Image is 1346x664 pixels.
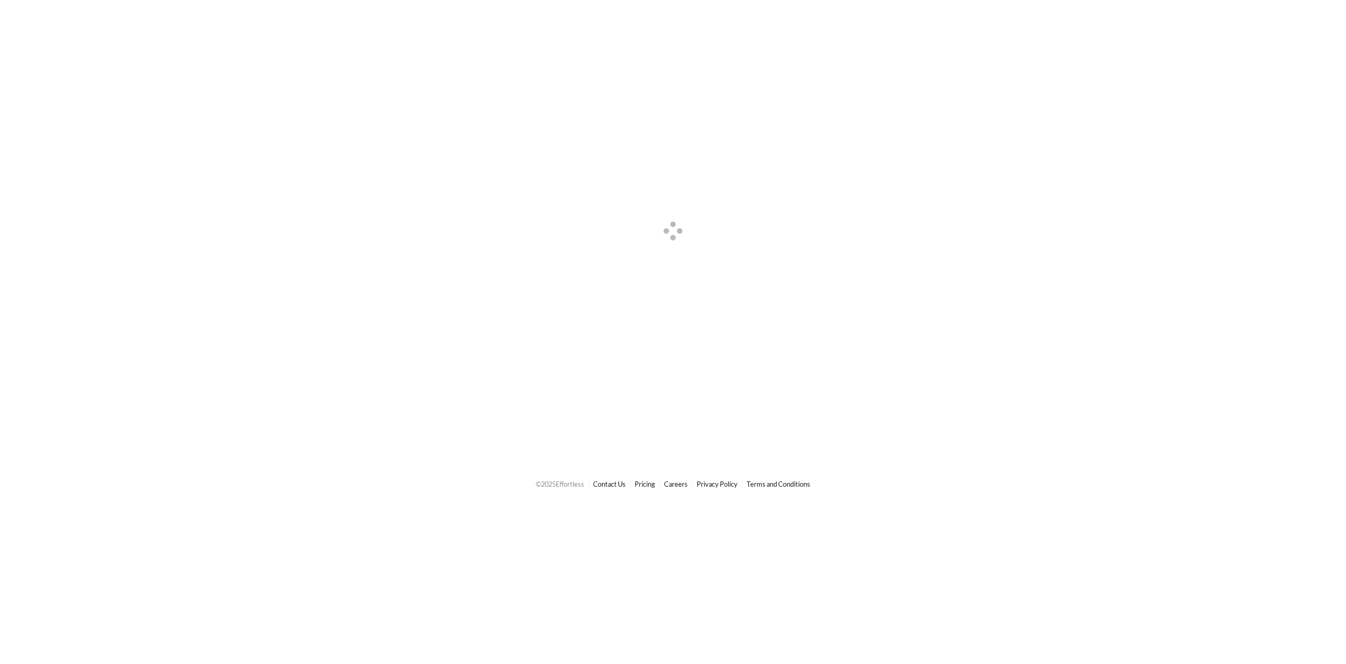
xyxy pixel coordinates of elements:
a: Pricing [635,480,655,488]
a: Careers [664,480,688,488]
a: Contact Us [593,480,626,488]
a: Privacy Policy [697,480,738,488]
span: © 2025 Effortless [536,480,584,488]
a: Terms and Conditions [747,480,810,488]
